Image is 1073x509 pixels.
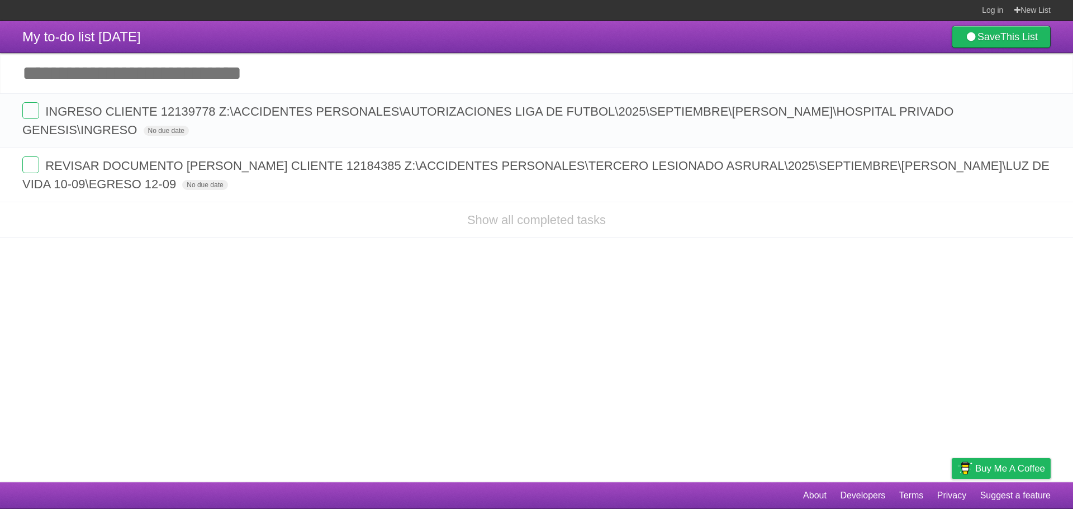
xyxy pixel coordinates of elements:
[980,485,1051,506] a: Suggest a feature
[22,104,953,137] span: INGRESO CLIENTE 12139778 Z:\ACCIDENTES PERSONALES\AUTORIZACIONES LIGA DE FUTBOL\2025\SEPTIEMBRE\[...
[1000,31,1038,42] b: This List
[840,485,885,506] a: Developers
[22,156,39,173] label: Done
[975,459,1045,478] span: Buy me a coffee
[22,102,39,119] label: Done
[803,485,827,506] a: About
[467,213,606,227] a: Show all completed tasks
[952,458,1051,479] a: Buy me a coffee
[952,26,1051,48] a: SaveThis List
[957,459,972,478] img: Buy me a coffee
[899,485,924,506] a: Terms
[22,159,1050,191] span: REVISAR DOCUMENTO [PERSON_NAME] CLIENTE 12184385 Z:\ACCIDENTES PERSONALES\TERCERO LESIONADO ASRUR...
[937,485,966,506] a: Privacy
[22,29,141,44] span: My to-do list [DATE]
[182,180,227,190] span: No due date
[144,126,189,136] span: No due date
